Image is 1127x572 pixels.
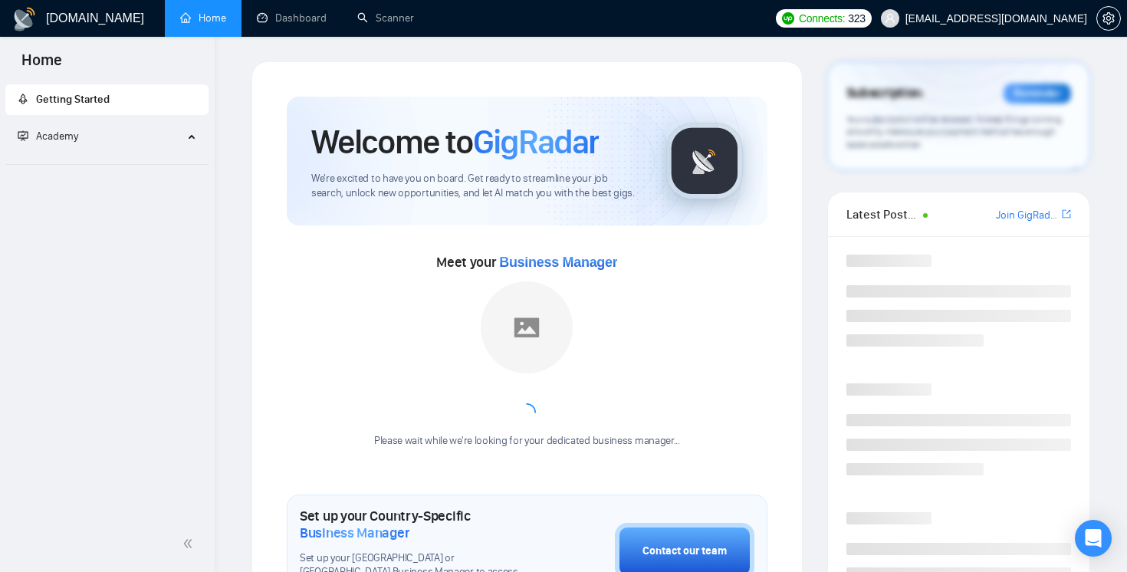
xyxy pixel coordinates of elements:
span: Business Manager [300,524,409,541]
li: Academy Homepage [5,158,209,168]
img: placeholder.png [481,281,573,373]
span: Academy [36,130,78,143]
h1: Welcome to [311,121,599,163]
a: Join GigRadar Slack Community [996,207,1059,224]
span: Academy [18,130,78,143]
a: searchScanner [357,12,414,25]
span: Meet your [436,254,617,271]
a: homeHome [180,12,226,25]
span: Home [9,49,74,81]
h1: Set up your Country-Specific [300,508,538,541]
span: GigRadar [473,121,599,163]
span: Getting Started [36,93,110,106]
span: Business Manager [499,255,617,270]
span: 323 [848,10,865,27]
div: Reminder [1004,84,1071,104]
span: We're excited to have you on board. Get ready to streamline your job search, unlock new opportuni... [311,172,642,201]
span: setting [1097,12,1120,25]
div: Contact our team [642,543,727,560]
span: rocket [18,94,28,104]
img: gigradar-logo.png [666,123,743,199]
a: setting [1096,12,1121,25]
span: Connects: [799,10,845,27]
span: Latest Posts from the GigRadar Community [846,205,919,224]
span: loading [514,400,540,426]
a: dashboardDashboard [257,12,327,25]
span: Subscription [846,81,922,107]
div: Open Intercom Messenger [1075,520,1112,557]
div: Please wait while we're looking for your dedicated business manager... [365,434,689,449]
button: setting [1096,6,1121,31]
span: user [885,13,895,24]
span: export [1062,208,1071,220]
li: Getting Started [5,84,209,115]
img: logo [12,7,37,31]
span: Your subscription will be renewed. To keep things running smoothly, make sure your payment method... [846,113,1062,150]
a: export [1062,207,1071,222]
img: upwork-logo.png [782,12,794,25]
span: fund-projection-screen [18,130,28,141]
span: double-left [182,536,198,551]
